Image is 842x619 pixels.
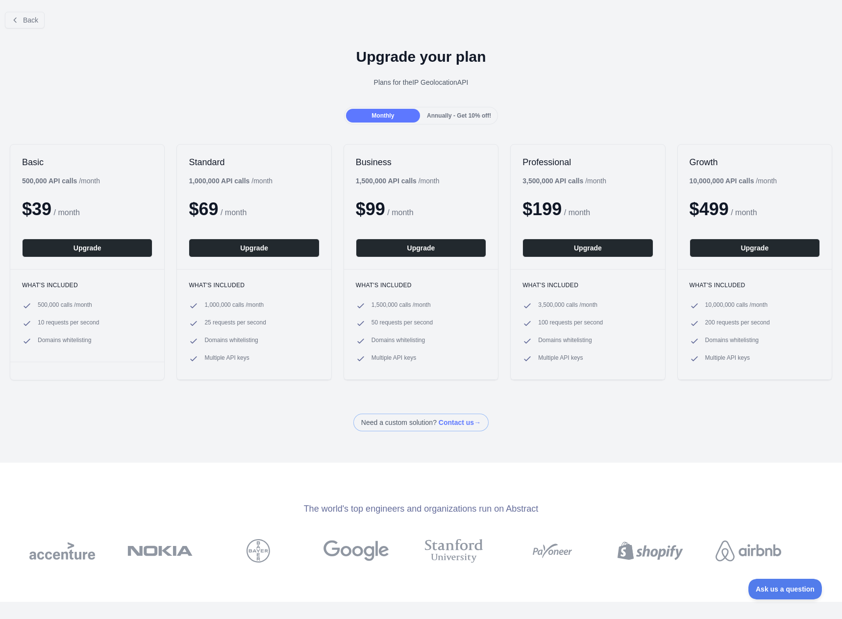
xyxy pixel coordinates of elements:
[356,177,417,185] b: 1,500,000 API calls
[522,176,606,186] div: / month
[522,156,653,168] h2: Professional
[748,579,822,599] iframe: Toggle Customer Support
[522,177,583,185] b: 3,500,000 API calls
[189,156,319,168] h2: Standard
[356,156,486,168] h2: Business
[356,176,440,186] div: / month
[522,199,562,219] span: $ 199
[356,199,385,219] span: $ 99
